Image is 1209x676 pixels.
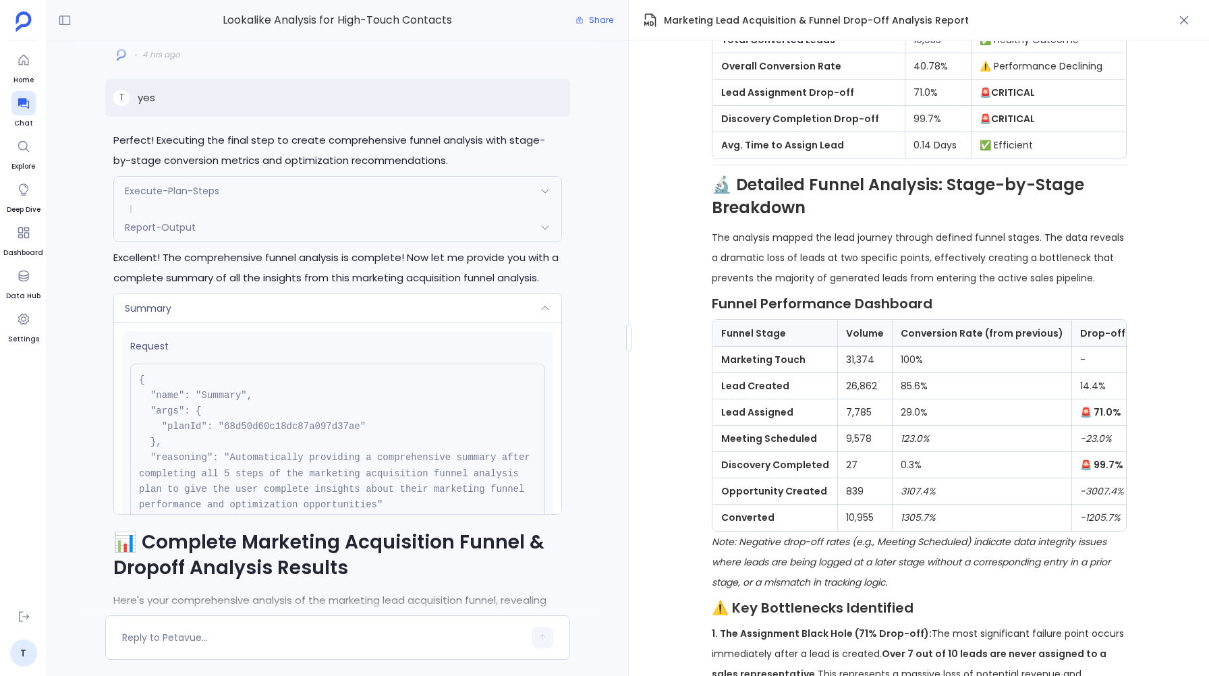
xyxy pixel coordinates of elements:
[130,364,545,537] pre: { "name": "Summary", "args": { "planId": "68d50d60c18dc87a097d37ae" }, "reasoning": "Automaticall...
[3,248,43,258] span: Dashboard
[1080,458,1123,472] strong: 🚨 99.7%
[892,373,1071,399] td: 85.6%
[6,291,40,302] span: Data Hub
[901,511,936,524] em: 1305.7%
[1080,432,1112,445] em: -23.0%
[712,627,932,640] strong: 1. The Assignment Black Hole (71% Drop-off):
[589,15,613,26] span: Share
[6,264,40,302] a: Data Hub
[712,227,1127,288] p: The analysis mapped the lead journey through defined funnel stages. The data reveals a dramatic l...
[1080,484,1124,498] em: -3007.4%
[991,112,1035,125] strong: CRITICAL
[113,130,562,171] p: Perfect! Executing the final step to create comprehensive funnel analysis with stage-by-stage con...
[11,48,36,86] a: Home
[721,432,817,445] strong: Meeting Scheduled
[721,59,841,73] strong: Overall Conversion Rate
[972,132,1125,159] td: ✅ Efficient
[972,53,1125,80] td: ⚠️ Performance Declining
[837,452,892,478] td: 27
[721,112,879,125] strong: Discovery Completion Drop-off
[664,13,969,27] span: Marketing Lead Acquisition & Funnel Drop-Off Analysis Report
[892,347,1071,373] td: 100%
[721,458,829,472] strong: Discovery Completed
[178,11,498,29] span: Lookalike Analysis for High-Touch Contacts
[7,204,40,215] span: Deep Dive
[7,177,40,215] a: Deep Dive
[721,511,775,524] strong: Converted
[125,184,219,198] span: Execute-Plan-Steps
[11,134,36,172] a: Explore
[567,11,621,30] button: Share
[113,248,562,288] p: Excellent! The comprehensive funnel analysis is complete! Now let me provide you with a complete ...
[721,484,827,498] strong: Opportunity Created
[721,86,854,99] strong: Lead Assignment Drop-off
[10,640,37,667] a: T
[721,138,844,152] strong: Avg. Time to Assign Lead
[991,86,1035,99] strong: CRITICAL
[11,75,36,86] span: Home
[721,379,789,393] strong: Lead Created
[11,118,36,129] span: Chat
[892,452,1071,478] td: 0.3%
[892,399,1071,426] td: 29.0%
[905,132,972,159] td: 0.14 Days
[905,53,972,80] td: 40.78%
[3,221,43,258] a: Dashboard
[901,432,930,445] em: 123.0%
[712,320,837,347] th: Funnel Stage
[125,302,171,315] span: Summary
[972,80,1125,106] td: 🚨
[721,405,793,419] strong: Lead Assigned
[837,347,892,373] td: 31,374
[16,11,32,32] img: petavue logo
[837,399,892,426] td: 7,785
[1080,511,1121,524] em: -1205.7%
[712,598,1127,618] h3: ⚠️ Key Bottlenecks Identified
[712,173,1127,219] h2: 🔬 Detailed Funnel Analysis: Stage-by-Stage Breakdown
[712,535,1110,589] em: Note: Negative drop-off rates (e.g., Meeting Scheduled) indicate data integrity issues where lead...
[11,91,36,129] a: Chat
[972,106,1125,132] td: 🚨
[130,339,545,353] span: Request
[119,92,124,103] span: T
[712,293,1127,314] h3: Funnel Performance Dashboard
[905,106,972,132] td: 99.7%
[8,307,39,345] a: Settings
[8,334,39,345] span: Settings
[837,478,892,505] td: 839
[905,80,972,106] td: 71.0%
[837,320,892,347] th: Volume
[837,426,892,452] td: 9,578
[901,484,936,498] em: 3107.4%
[837,505,892,531] td: 10,955
[113,530,562,581] h1: 📊 Complete Marketing Acquisition Funnel & Dropoff Analysis Results
[721,353,806,366] strong: Marketing Touch
[837,373,892,399] td: 26,862
[138,90,155,106] p: yes
[125,221,196,234] span: Report-Output
[11,161,36,172] span: Explore
[1080,405,1121,419] strong: 🚨 71.0%
[892,320,1071,347] th: Conversion Rate (from previous)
